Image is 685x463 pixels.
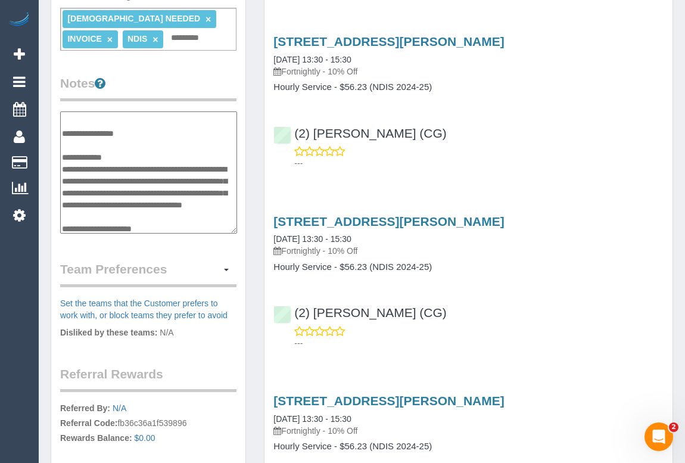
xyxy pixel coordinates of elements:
[60,417,117,429] label: Referral Code:
[273,306,447,319] a: (2) [PERSON_NAME] (CG)
[669,422,678,432] span: 2
[294,157,664,169] p: ---
[273,55,351,64] a: [DATE] 13:30 - 15:30
[273,215,504,228] a: [STREET_ADDRESS][PERSON_NAME]
[273,442,664,452] h4: Hourly Service - $56.23 (NDIS 2024-25)
[127,34,147,43] span: NDIS
[60,74,236,101] legend: Notes
[160,328,173,337] span: N/A
[107,35,113,45] a: ×
[273,66,664,77] p: Fortnightly - 10% Off
[7,12,31,29] img: Automaid Logo
[273,82,664,92] h4: Hourly Service - $56.23 (NDIS 2024-25)
[273,245,664,257] p: Fortnightly - 10% Off
[273,262,664,272] h4: Hourly Service - $56.23 (NDIS 2024-25)
[152,35,158,45] a: ×
[135,433,155,443] a: $0.00
[67,34,102,43] span: INVOICE
[273,234,351,244] a: [DATE] 13:30 - 15:30
[113,403,126,413] a: N/A
[60,299,228,320] a: Set the teams that the Customer prefers to work with, or block teams they prefer to avoid
[273,35,504,48] a: [STREET_ADDRESS][PERSON_NAME]
[60,365,236,392] legend: Referral Rewards
[205,14,211,24] a: ×
[60,260,236,287] legend: Team Preferences
[60,327,157,338] label: Disliked by these teams:
[644,422,673,451] iframe: Intercom live chat
[67,14,200,23] span: [DEMOGRAPHIC_DATA] NEEDED
[273,414,351,424] a: [DATE] 13:30 - 15:30
[60,432,132,444] label: Rewards Balance:
[273,394,504,408] a: [STREET_ADDRESS][PERSON_NAME]
[60,402,110,414] label: Referred By:
[60,402,236,447] p: fb36c36a1f539896
[294,337,664,349] p: ---
[273,126,447,140] a: (2) [PERSON_NAME] (CG)
[273,425,664,437] p: Fortnightly - 10% Off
